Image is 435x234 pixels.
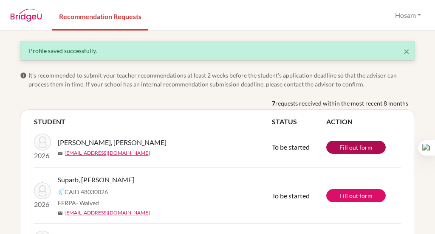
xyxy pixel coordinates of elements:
a: Recommendation Requests [52,1,148,31]
span: mail [58,211,63,216]
a: Fill out form [326,141,386,154]
th: STATUS [272,117,326,127]
th: STUDENT [34,117,272,127]
span: To be started [272,192,310,200]
p: 2026 [34,150,51,161]
button: Hosam [391,7,425,23]
a: [EMAIL_ADDRESS][DOMAIN_NAME] [65,209,150,217]
span: mail [58,151,63,156]
a: [EMAIL_ADDRESS][DOMAIN_NAME] [65,149,150,157]
span: FERPA [58,198,99,207]
span: Suparb, [PERSON_NAME] [58,175,134,185]
span: [PERSON_NAME], [PERSON_NAME] [58,137,167,148]
p: 2026 [34,199,51,209]
div: Profile saved successfully. [29,46,406,55]
img: Common App logo [58,188,65,195]
span: info [20,72,27,79]
span: To be started [272,143,310,151]
span: - Waived [76,199,99,206]
img: BridgeU logo [10,9,42,22]
span: CAID 48030026 [65,187,108,196]
th: ACTION [326,117,401,127]
span: × [404,45,410,57]
button: Close [404,46,410,56]
a: Fill out form [326,189,386,202]
img: Al Darmaki, Mohamed Saif [34,134,51,150]
img: Suparb, Mickey [34,182,51,199]
b: 7 [272,99,275,108]
span: requests received within the most recent 8 months [275,99,408,108]
span: It’s recommended to submit your teacher recommendations at least 2 weeks before the student’s app... [28,71,415,89]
